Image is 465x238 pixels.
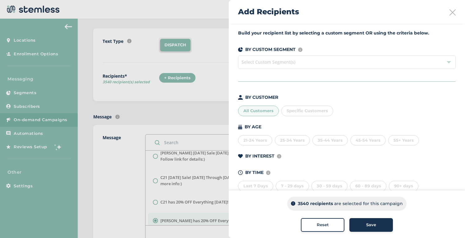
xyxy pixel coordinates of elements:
label: Build your recipient list by selecting a custom segment OR using the criteria below. [238,30,456,36]
h2: Add Recipients [238,6,299,17]
div: 25-34 Years [275,135,310,146]
img: icon-heart-dark-29e6356f.svg [238,154,243,158]
img: icon-info-236977d2.svg [266,171,270,175]
iframe: Chat Widget [434,208,465,238]
p: BY AGE [245,124,261,130]
div: 21-24 Years [238,135,272,146]
p: are selected for this campaign [334,200,403,207]
span: Specific Customers [287,108,328,113]
div: 35-44 Years [312,135,348,146]
button: Save [349,218,393,232]
p: 3540 recipients [298,200,333,207]
div: All Customers [238,106,279,116]
div: 60 - 89 days [350,181,386,191]
img: icon-person-dark-ced50e5f.svg [238,95,243,100]
div: 7 - 29 days [276,181,309,191]
div: 30 - 59 days [311,181,348,191]
p: BY CUSTOMER [245,94,278,101]
p: BY CUSTOM SEGMENT [245,46,296,53]
div: 55+ Years [388,135,419,146]
img: icon-info-dark-48f6c5f3.svg [291,202,295,206]
img: icon-cake-93b2a7b5.svg [238,125,242,129]
img: icon-segments-dark-074adb27.svg [238,47,243,52]
span: Reset [317,222,329,228]
img: icon-info-236977d2.svg [277,154,281,158]
p: BY INTEREST [245,153,274,159]
div: 45-54 Years [350,135,386,146]
button: Reset [301,218,344,232]
img: icon-info-236977d2.svg [298,48,302,52]
div: Last 7 Days [238,181,273,191]
span: Save [366,222,376,228]
img: icon-time-dark-e6b1183b.svg [238,170,243,175]
p: BY TIME [245,169,264,176]
div: 90+ days [389,181,418,191]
